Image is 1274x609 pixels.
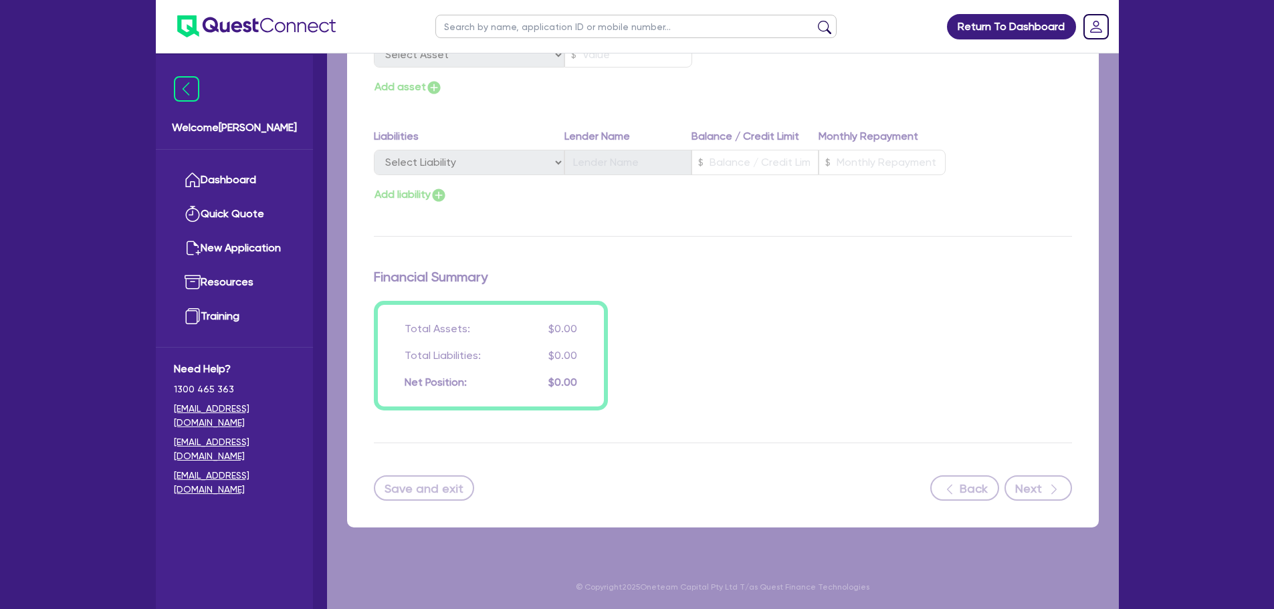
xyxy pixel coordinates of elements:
img: quest-connect-logo-blue [177,15,336,37]
a: Training [174,299,295,334]
a: Resources [174,265,295,299]
img: icon-menu-close [174,76,199,102]
img: training [185,308,201,324]
span: Welcome [PERSON_NAME] [172,120,297,136]
img: resources [185,274,201,290]
span: Need Help? [174,361,295,377]
a: [EMAIL_ADDRESS][DOMAIN_NAME] [174,469,295,497]
input: Search by name, application ID or mobile number... [435,15,837,38]
span: 1300 465 363 [174,382,295,396]
a: [EMAIL_ADDRESS][DOMAIN_NAME] [174,402,295,430]
img: quick-quote [185,206,201,222]
a: New Application [174,231,295,265]
a: Return To Dashboard [947,14,1076,39]
a: Dashboard [174,163,295,197]
a: Quick Quote [174,197,295,231]
a: [EMAIL_ADDRESS][DOMAIN_NAME] [174,435,295,463]
a: Dropdown toggle [1079,9,1113,44]
img: new-application [185,240,201,256]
